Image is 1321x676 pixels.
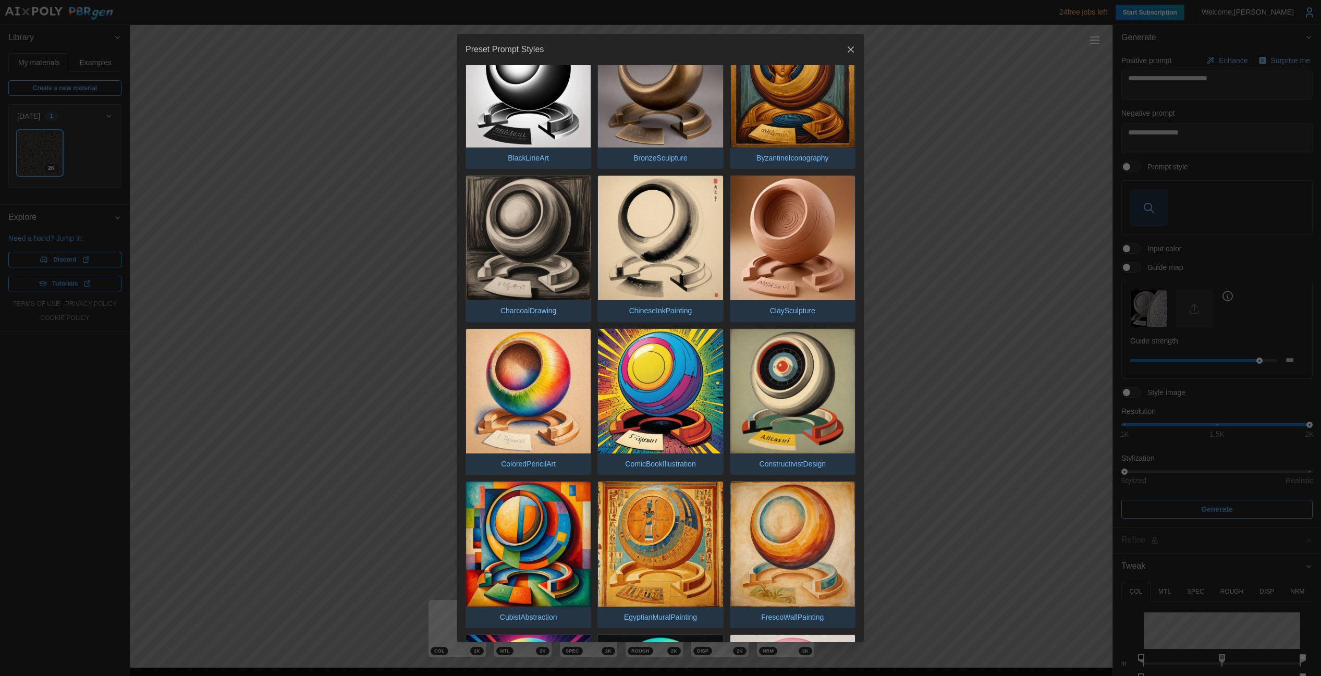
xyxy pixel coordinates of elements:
[598,176,723,300] img: ChineseInkPainting.jpg
[597,175,723,322] button: ChineseInkPainting.jpgChineseInkPainting
[751,148,834,168] p: ByzantineIconography
[466,175,591,322] button: CharcoalDrawing.jpgCharcoalDrawing
[730,482,855,606] img: FrescoWallPainting.jpg
[466,329,591,453] img: ColoredPencilArt.jpg
[730,22,855,169] button: ByzantineIconography.jpgByzantineIconography
[466,45,544,54] h2: Preset Prompt Styles
[597,22,723,169] button: BronzeSculpture.jpgBronzeSculpture
[628,148,693,168] p: BronzeSculpture
[598,329,723,453] img: ComicBookIllustration.jpg
[730,329,855,453] img: ConstructivistDesign.jpg
[466,22,591,169] button: BlackLineArt.jpgBlackLineArt
[466,176,591,300] img: CharcoalDrawing.jpg
[597,328,723,475] button: ComicBookIllustration.jpgComicBookIllustration
[466,22,591,147] img: BlackLineArt.jpg
[730,328,855,475] button: ConstructivistDesign.jpgConstructivistDesign
[598,22,723,147] img: BronzeSculpture.jpg
[495,300,561,321] p: CharcoalDrawing
[730,22,855,147] img: ByzantineIconography.jpg
[624,300,698,321] p: ChineseInkPainting
[754,453,831,474] p: ConstructivistDesign
[495,607,562,628] p: CubistAbstraction
[496,453,561,474] p: ColoredPencilArt
[730,176,855,300] img: ClaySculpture.jpg
[597,481,723,628] button: EgyptianMuralPainting.jpgEgyptianMuralPainting
[765,300,821,321] p: ClaySculpture
[466,481,591,628] button: CubistAbstraction.jpgCubistAbstraction
[619,607,702,628] p: EgyptianMuralPainting
[466,482,591,606] img: CubistAbstraction.jpg
[620,453,701,474] p: ComicBookIllustration
[466,328,591,475] button: ColoredPencilArt.jpgColoredPencilArt
[730,175,855,322] button: ClaySculpture.jpgClaySculpture
[503,148,554,168] p: BlackLineArt
[598,482,723,606] img: EgyptianMuralPainting.jpg
[730,481,855,628] button: FrescoWallPainting.jpgFrescoWallPainting
[756,607,829,628] p: FrescoWallPainting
